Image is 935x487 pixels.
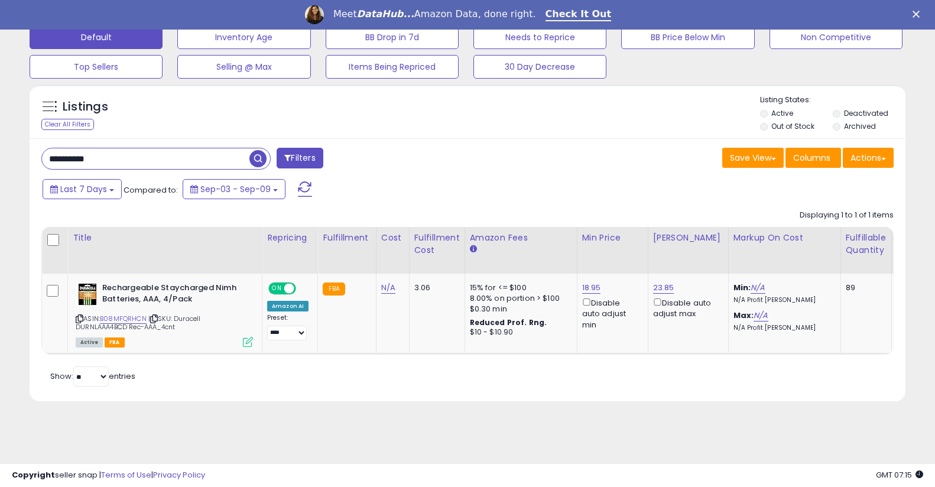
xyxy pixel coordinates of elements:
div: ASIN: [76,283,253,346]
div: Meet Amazon Data, done right. [333,8,536,20]
button: Sep-03 - Sep-09 [183,179,285,199]
button: Needs to Reprice [473,25,606,49]
div: $0.30 min [470,304,568,314]
div: $10 - $10.90 [470,327,568,337]
label: Deactivated [844,108,888,118]
button: Selling @ Max [177,55,310,79]
span: All listings currently available for purchase on Amazon [76,337,103,348]
a: Check It Out [546,8,612,21]
div: 15% for <= $100 [470,283,568,293]
i: DataHub... [357,8,414,20]
span: Show: entries [50,371,135,382]
a: Terms of Use [101,469,151,480]
div: Disable auto adjust max [653,296,719,319]
a: N/A [754,310,768,322]
button: BB Drop in 7d [326,25,459,49]
p: Listing States: [760,95,905,106]
div: Repricing [267,232,313,244]
div: seller snap | | [12,470,205,481]
div: Fulfillable Quantity [846,232,887,257]
button: BB Price Below Min [621,25,754,49]
b: Min: [733,282,751,293]
div: Title [73,232,257,244]
label: Archived [844,121,876,131]
button: Save View [722,148,784,168]
button: Items Being Repriced [326,55,459,79]
span: 2025-09-18 07:15 GMT [876,469,923,480]
button: Actions [843,148,894,168]
label: Active [771,108,793,118]
div: 3.06 [414,283,456,293]
div: Disable auto adjust min [582,296,639,330]
strong: Copyright [12,469,55,480]
span: Last 7 Days [60,183,107,195]
div: Markup on Cost [733,232,836,244]
div: Preset: [267,314,309,340]
div: [PERSON_NAME] [653,232,723,244]
b: Reduced Prof. Rng. [470,317,547,327]
p: N/A Profit [PERSON_NAME] [733,324,832,332]
a: N/A [381,282,395,294]
div: 8.00% on portion > $100 [470,293,568,304]
small: FBA [323,283,345,296]
a: 18.95 [582,282,601,294]
div: Fulfillment [323,232,371,244]
a: Privacy Policy [153,469,205,480]
button: Filters [277,148,323,168]
th: The percentage added to the cost of goods (COGS) that forms the calculator for Min & Max prices. [728,227,840,274]
button: Last 7 Days [43,179,122,199]
p: N/A Profit [PERSON_NAME] [733,296,832,304]
a: B08MFQRHCN [100,314,147,324]
div: 89 [846,283,882,293]
span: ON [270,284,284,294]
button: 30 Day Decrease [473,55,606,79]
h5: Listings [63,99,108,115]
button: Columns [785,148,841,168]
div: Clear All Filters [41,119,94,130]
button: Non Competitive [770,25,902,49]
div: Close [913,11,924,18]
a: 23.85 [653,282,674,294]
b: Rechargeable Staycharged Nimh Batteries, AAA, 4/Pack [102,283,246,307]
span: FBA [105,337,125,348]
button: Default [30,25,163,49]
div: Cost [381,232,404,244]
span: | SKU: Duracell DURNLAAA4BCD Rec-AAA_4cnt [76,314,200,332]
small: Amazon Fees. [470,244,477,255]
button: Top Sellers [30,55,163,79]
label: Out of Stock [771,121,814,131]
span: Compared to: [124,184,178,196]
button: Inventory Age [177,25,310,49]
span: Columns [793,152,830,164]
div: Displaying 1 to 1 of 1 items [800,210,894,221]
div: Min Price [582,232,643,244]
a: N/A [751,282,765,294]
img: 51wztD6gvmL._SL40_.jpg [76,283,99,306]
span: Sep-03 - Sep-09 [200,183,271,195]
div: Fulfillment Cost [414,232,460,257]
b: Max: [733,310,754,321]
img: Profile image for Georgie [305,5,324,24]
span: OFF [294,284,313,294]
div: Amazon AI [267,301,309,311]
div: Amazon Fees [470,232,572,244]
